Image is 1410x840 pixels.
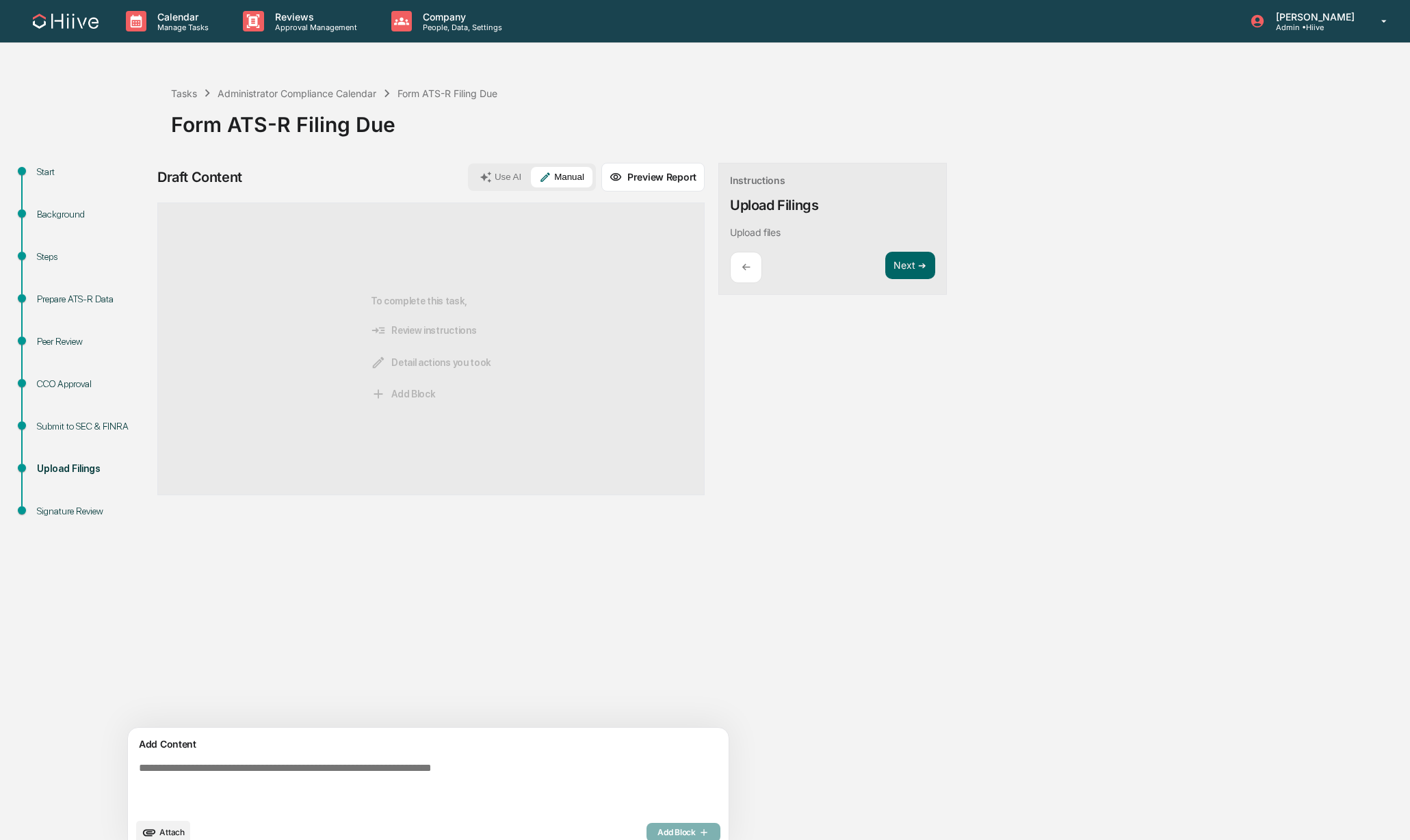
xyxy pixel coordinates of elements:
div: Add Content [136,736,720,752]
div: Tasks [171,88,197,99]
button: Preview Report [601,163,705,192]
div: Draft Content [157,169,242,185]
p: Reviews [264,11,364,23]
div: CCO Approval [37,377,149,391]
p: Manage Tasks [146,23,216,32]
button: Next ➔ [885,252,935,280]
span: Attach [159,827,185,837]
span: Add Block [371,386,435,402]
div: Prepare ATS-R Data [37,292,149,306]
div: To complete this task, [371,225,491,473]
p: People, Data, Settings [412,23,509,32]
div: Start [37,165,149,179]
p: Approval Management [264,23,364,32]
span: Detail actions you took [371,355,491,370]
p: Calendar [146,11,216,23]
div: Background [37,207,149,222]
button: Use AI [471,167,530,187]
p: Admin • Hiive [1265,23,1361,32]
div: Submit to SEC & FINRA [37,419,149,434]
div: Steps [37,250,149,264]
div: Upload Filings [730,197,818,213]
div: Upload Filings [37,462,149,476]
img: logo [33,14,99,29]
div: Instructions [730,174,785,186]
span: Review instructions [371,323,476,338]
p: ​Upload files [730,226,781,238]
button: Manual [531,167,592,187]
iframe: Open customer support [1366,795,1403,832]
p: [PERSON_NAME] [1265,11,1361,23]
p: Company [412,11,509,23]
div: Administrator Compliance Calendar [218,88,376,99]
div: Form ATS-R Filing Due [171,101,1403,137]
div: Form ATS-R Filing Due [397,88,497,99]
p: ← [742,261,750,274]
div: Peer Review [37,334,149,349]
div: Signature Review [37,504,149,519]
